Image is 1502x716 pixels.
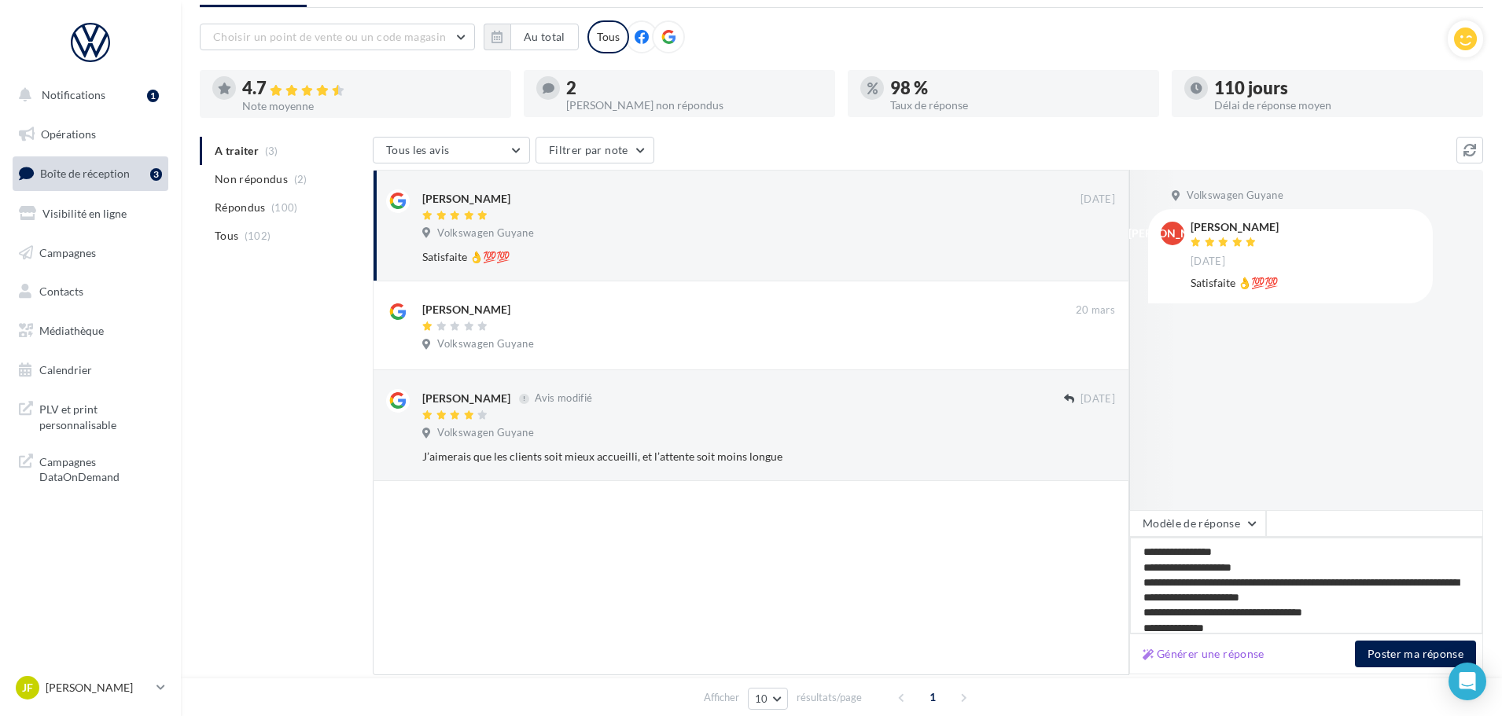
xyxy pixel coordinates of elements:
div: Note moyenne [242,101,499,112]
span: Volkswagen Guyane [437,226,534,241]
span: Tous [215,228,238,244]
div: [PERSON_NAME] [1191,222,1279,233]
div: [PERSON_NAME] [422,302,510,318]
p: [PERSON_NAME] [46,680,150,696]
a: Contacts [9,275,171,308]
button: Modèle de réponse [1129,510,1266,537]
div: 3 [150,168,162,181]
button: 10 [748,688,788,710]
div: 1 [147,90,159,102]
span: 1 [920,685,945,710]
a: Visibilité en ligne [9,197,171,230]
span: Médiathèque [39,324,104,337]
span: (2) [294,173,307,185]
span: JF [22,680,33,696]
button: Poster ma réponse [1355,641,1476,667]
button: Choisir un point de vente ou un code magasin [200,24,475,50]
span: Visibilité en ligne [42,207,127,220]
div: 4.7 [242,79,499,97]
span: (102) [245,229,271,242]
div: Tous [587,20,629,53]
span: Calendrier [39,363,92,376]
span: PLV et print personnalisable [39,398,162,432]
a: Médiathèque [9,314,171,347]
span: [DATE] [1191,255,1225,269]
span: Notifications [42,88,105,101]
span: Opérations [41,127,96,141]
div: [PERSON_NAME] [422,391,510,406]
div: 98 % [890,79,1147,97]
div: Taux de réponse [890,100,1147,111]
span: Avis modifié [535,392,592,405]
span: 10 [755,692,768,705]
span: Choisir un point de vente ou un code magasin [213,30,446,43]
div: 110 jours [1214,79,1471,97]
span: Volkswagen Guyane [437,426,534,440]
a: PLV et print personnalisable [9,392,171,439]
span: Volkswagen Guyane [437,337,534,351]
span: [DATE] [1080,193,1115,207]
span: [PERSON_NAME] [1128,226,1217,241]
span: Contacts [39,285,83,298]
span: Campagnes DataOnDemand [39,451,162,485]
span: Afficher [704,690,739,705]
button: Au total [510,24,579,50]
span: Campagnes [39,245,96,259]
div: Satisfaite 👌💯💯 [1191,275,1420,291]
div: Délai de réponse moyen [1214,100,1471,111]
a: Calendrier [9,354,171,387]
span: Boîte de réception [40,167,130,180]
button: Au total [484,24,579,50]
div: J’aimerais que les clients soit mieux accueilli, et l’attente soit moins longue [422,449,1013,464]
a: Boîte de réception3 [9,156,171,190]
button: Tous les avis [373,137,530,163]
span: 20 mars [1076,303,1115,318]
span: Volkswagen Guyane [1187,189,1283,203]
span: résultats/page [797,690,862,705]
div: [PERSON_NAME] [422,191,510,207]
span: Tous les avis [386,143,450,156]
button: Notifications 1 [9,79,165,112]
div: 2 [566,79,823,97]
div: Open Intercom Messenger [1449,663,1486,700]
span: [DATE] [1080,392,1115,406]
button: Filtrer par note [536,137,654,163]
button: Générer une réponse [1136,644,1271,663]
a: Campagnes DataOnDemand [9,445,171,491]
a: Opérations [9,118,171,151]
a: Campagnes [9,237,171,270]
span: (100) [271,201,298,214]
div: Satisfaite 👌💯💯 [422,249,1013,265]
a: JF [PERSON_NAME] [13,673,168,703]
div: [PERSON_NAME] non répondus [566,100,823,111]
span: Non répondus [215,171,288,187]
span: Répondus [215,200,266,215]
